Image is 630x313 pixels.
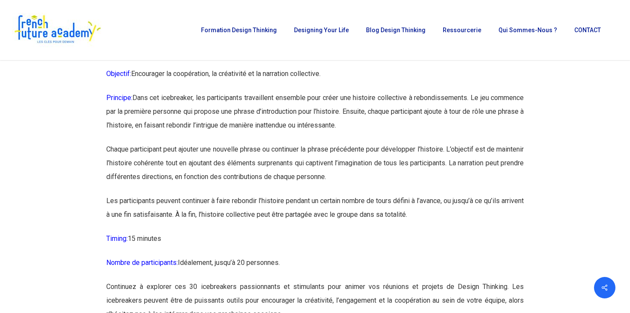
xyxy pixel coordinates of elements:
p: Chaque participant peut ajouter une nouvelle phrase ou continuer la phrase précédente pour dévelo... [106,143,524,194]
span: CONTACT [574,27,601,33]
span: Designing Your Life [294,27,349,33]
span: Formation Design Thinking [201,27,277,33]
a: CONTACT [570,27,605,33]
a: Designing Your Life [290,27,353,33]
span: Objectif: [106,70,131,78]
span: Ressourcerie [443,27,481,33]
p: Idéalement, jusqu’à 20 personnes. [106,256,524,280]
a: Ressourcerie [438,27,486,33]
a: Blog Design Thinking [362,27,430,33]
p: Encourager la coopération, la créativité et la narration collective. [106,67,524,91]
p: 15 minutes [106,232,524,256]
a: Qui sommes-nous ? [494,27,561,33]
span: Timing: [106,234,128,243]
img: French Future Academy [12,13,102,47]
span: Nombre de participants: [106,258,178,267]
a: Formation Design Thinking [197,27,281,33]
span: Qui sommes-nous ? [498,27,557,33]
p: Les participants peuvent continuer à faire rebondir l’histoire pendant un certain nombre de tours... [106,194,524,232]
span: Blog Design Thinking [366,27,426,33]
span: Principe: [106,94,132,102]
p: Dans cet icebreaker, les participants travaillent ensemble pour créer une histoire collective à r... [106,91,524,143]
